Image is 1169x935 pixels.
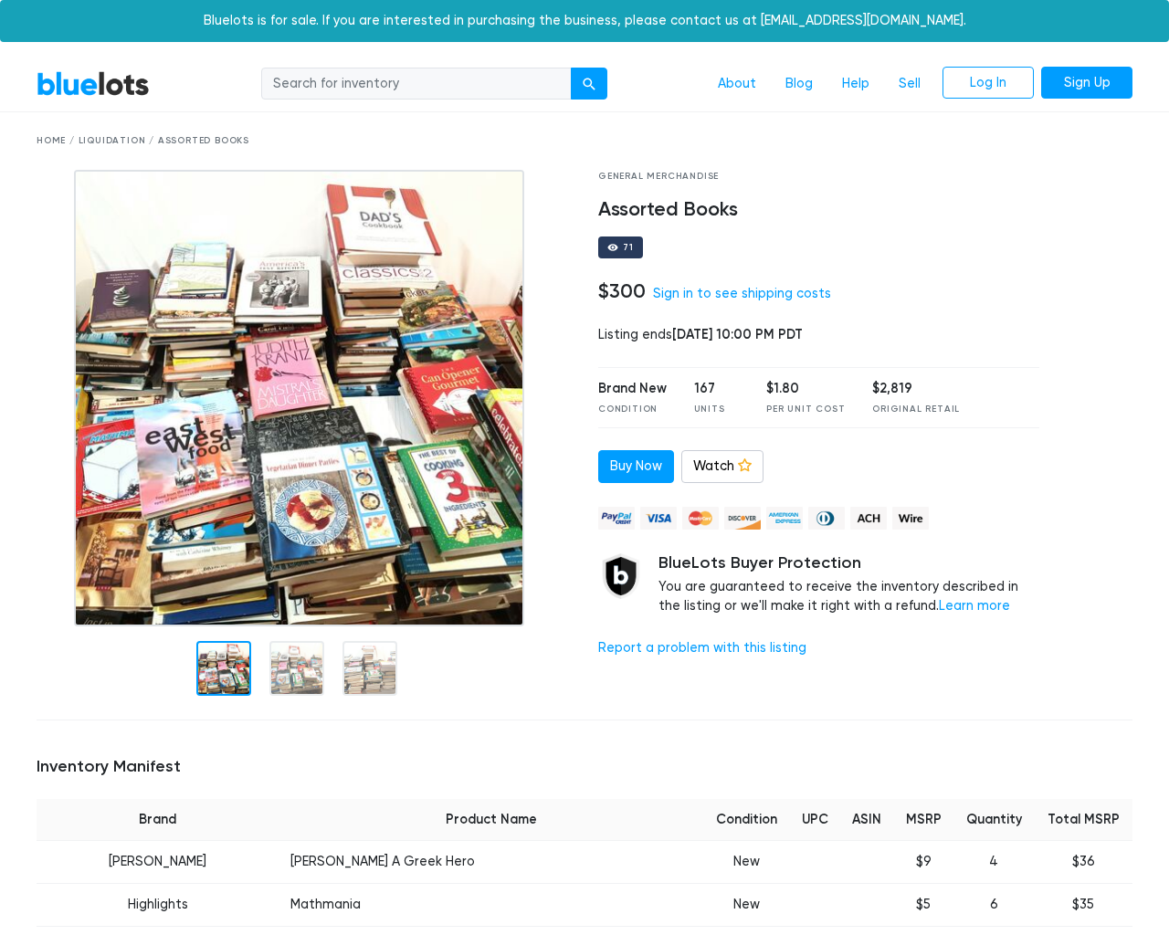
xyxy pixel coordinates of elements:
div: Brand New [598,379,667,399]
img: buyer_protection_shield-3b65640a83011c7d3ede35a8e5a80bfdfaa6a97447f0071c1475b91a4b0b3d01.png [598,553,644,599]
a: Buy Now [598,450,674,483]
td: New [703,841,790,884]
div: $2,819 [872,379,960,399]
td: Highlights [37,884,279,927]
td: $9 [893,841,953,884]
a: Watch [681,450,764,483]
div: Units [694,403,740,416]
a: Help [827,67,884,101]
img: visa-79caf175f036a155110d1892330093d4c38f53c55c9ec9e2c3a54a56571784bb.png [640,507,677,530]
img: american_express-ae2a9f97a040b4b41f6397f7637041a5861d5f99d0716c09922aba4e24c8547d.png [766,507,803,530]
div: Home / Liquidation / Assorted Books [37,134,1132,148]
span: [DATE] 10:00 PM PDT [672,326,803,342]
div: $1.80 [766,379,845,399]
a: BlueLots [37,70,150,97]
th: Total MSRP [1035,799,1132,841]
div: 71 [623,243,634,252]
h5: BlueLots Buyer Protection [658,553,1039,573]
th: Brand [37,799,279,841]
input: Search for inventory [261,68,572,100]
h4: Assorted Books [598,198,1039,222]
a: Sign Up [1041,67,1132,100]
td: New [703,884,790,927]
img: d23e8fa1-c8d1-4213-a69e-e2fd8f220454-1751486552.jpg [74,170,524,626]
h5: Inventory Manifest [37,757,1132,777]
img: paypal_credit-80455e56f6e1299e8d57f40c0dcee7b8cd4ae79b9eccbfc37e2480457ba36de9.png [598,507,635,530]
th: Quantity [953,799,1035,841]
div: Condition [598,403,667,416]
th: UPC [790,799,840,841]
img: discover-82be18ecfda2d062aad2762c1ca80e2d36a4073d45c9e0ffae68cd515fbd3d32.png [724,507,761,530]
th: Condition [703,799,790,841]
img: ach-b7992fed28a4f97f893c574229be66187b9afb3f1a8d16a4691d3d3140a8ab00.png [850,507,887,530]
a: Blog [771,67,827,101]
a: Log In [943,67,1034,100]
th: Product Name [279,799,703,841]
img: mastercard-42073d1d8d11d6635de4c079ffdb20a4f30a903dc55d1612383a1b395dd17f39.png [682,507,719,530]
td: [PERSON_NAME] A Greek Hero [279,841,703,884]
td: $5 [893,884,953,927]
div: General Merchandise [598,170,1039,184]
div: Listing ends [598,325,1039,345]
a: Learn more [939,598,1010,614]
th: MSRP [893,799,953,841]
div: You are guaranteed to receive the inventory described in the listing or we'll make it right with ... [658,553,1039,616]
td: $36 [1035,841,1132,884]
div: 167 [694,379,740,399]
td: 4 [953,841,1035,884]
a: Report a problem with this listing [598,640,806,656]
td: 6 [953,884,1035,927]
div: Original Retail [872,403,960,416]
td: [PERSON_NAME] [37,841,279,884]
div: Per Unit Cost [766,403,845,416]
img: diners_club-c48f30131b33b1bb0e5d0e2dbd43a8bea4cb12cb2961413e2f4250e06c020426.png [808,507,845,530]
img: wire-908396882fe19aaaffefbd8e17b12f2f29708bd78693273c0e28e3a24408487f.png [892,507,929,530]
td: $35 [1035,884,1132,927]
td: Mathmania [279,884,703,927]
th: ASIN [840,799,893,841]
a: Sell [884,67,935,101]
h4: $300 [598,279,646,303]
a: About [703,67,771,101]
a: Sign in to see shipping costs [653,286,831,301]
